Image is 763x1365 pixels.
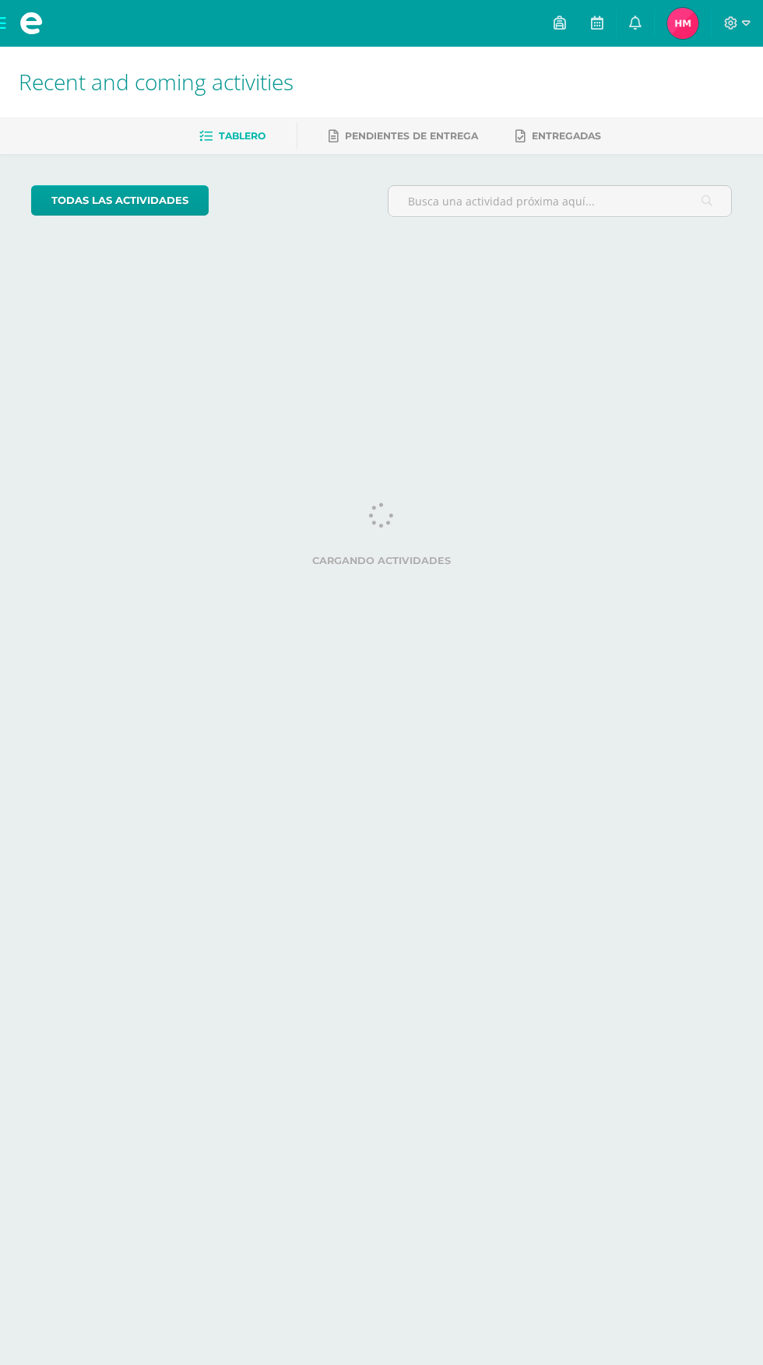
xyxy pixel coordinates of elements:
[532,130,601,142] span: Entregadas
[515,124,601,149] a: Entregadas
[667,8,698,39] img: 083d8a0a7046cc2b39a6000da3559cd3.png
[31,185,209,216] a: todas las Actividades
[31,555,732,567] label: Cargando actividades
[199,124,265,149] a: Tablero
[219,130,265,142] span: Tablero
[329,124,478,149] a: Pendientes de entrega
[345,130,478,142] span: Pendientes de entrega
[19,67,294,96] span: Recent and coming activities
[389,186,731,216] input: Busca una actividad próxima aquí...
